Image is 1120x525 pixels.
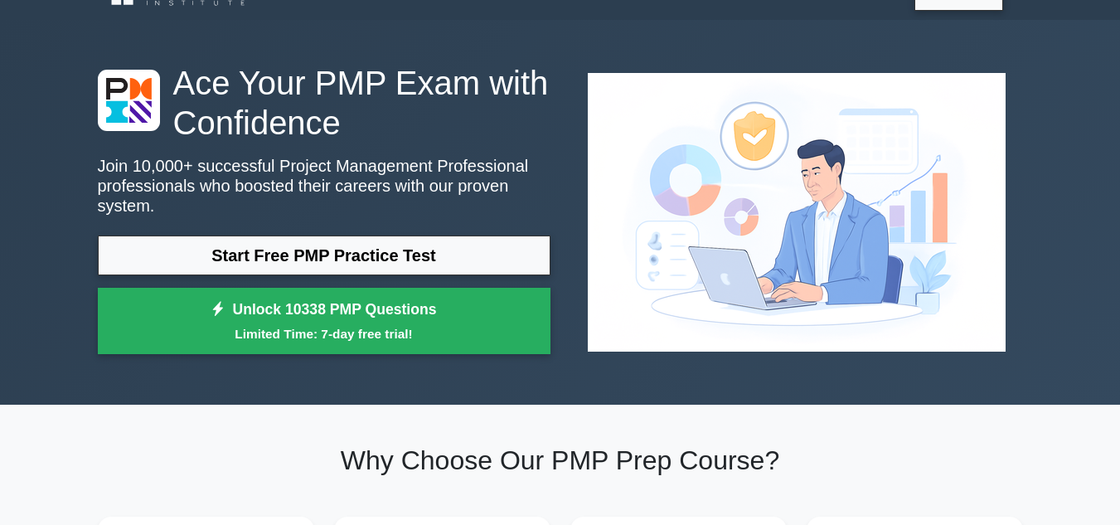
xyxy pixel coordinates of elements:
img: Project Management Professional Preview [575,60,1019,365]
a: Start Free PMP Practice Test [98,236,550,275]
h1: Ace Your PMP Exam with Confidence [98,63,550,143]
p: Join 10,000+ successful Project Management Professional professionals who boosted their careers w... [98,156,550,216]
small: Limited Time: 7-day free trial! [119,324,530,343]
a: Unlock 10338 PMP QuestionsLimited Time: 7-day free trial! [98,288,550,354]
h2: Why Choose Our PMP Prep Course? [98,445,1023,476]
